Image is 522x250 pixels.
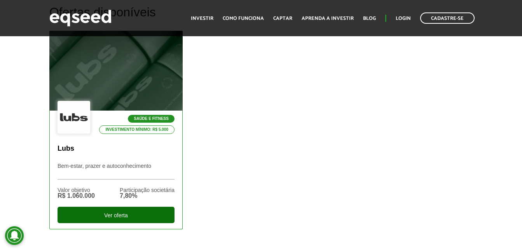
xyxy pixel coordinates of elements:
a: Saúde e Fitness Investimento mínimo: R$ 5.000 Lubs Bem-estar, prazer e autoconhecimento Valor obj... [49,31,183,229]
div: 7,80% [120,193,175,199]
div: Valor objetivo [58,187,95,193]
a: Login [396,16,411,21]
p: Bem-estar, prazer e autoconhecimento [58,163,175,180]
div: Ver oferta [58,207,175,223]
a: Blog [363,16,376,21]
a: Captar [273,16,292,21]
p: Lubs [58,144,175,153]
p: Investimento mínimo: R$ 5.000 [99,125,175,134]
p: Saúde e Fitness [128,115,174,123]
a: Aprenda a investir [302,16,354,21]
a: Cadastre-se [420,12,475,24]
img: EqSeed [49,8,112,28]
a: Como funciona [223,16,264,21]
a: Investir [191,16,213,21]
div: R$ 1.060.000 [58,193,95,199]
div: Participação societária [120,187,175,193]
